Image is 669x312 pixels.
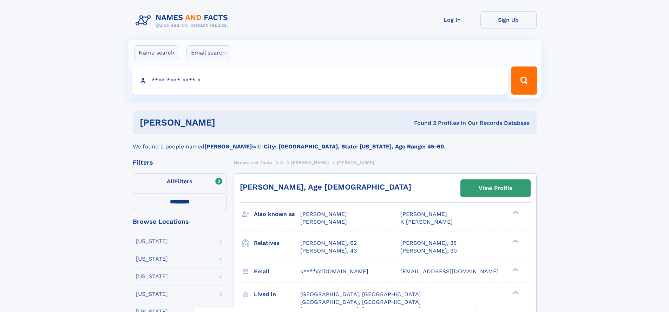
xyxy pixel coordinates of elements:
[511,239,519,243] div: ❯
[291,160,329,165] span: [PERSON_NAME]
[280,160,283,165] span: K
[254,237,300,249] h3: Relatives
[300,291,421,298] span: [GEOGRAPHIC_DATA], [GEOGRAPHIC_DATA]
[133,218,227,225] div: Browse Locations
[264,143,444,150] b: City: [GEOGRAPHIC_DATA], State: [US_STATE], Age Range: 45-60
[240,183,411,191] a: [PERSON_NAME], Age [DEMOGRAPHIC_DATA]
[280,158,283,167] a: K
[136,238,168,244] div: [US_STATE]
[300,239,357,247] a: [PERSON_NAME], 62
[480,11,537,28] a: Sign Up
[400,239,457,247] a: [PERSON_NAME], 35
[400,211,447,217] span: [PERSON_NAME]
[300,218,347,225] span: [PERSON_NAME]
[400,247,457,255] a: [PERSON_NAME], 30
[315,119,530,127] div: Found 2 Profiles In Our Records Database
[479,180,512,196] div: View Profile
[511,210,519,215] div: ❯
[132,66,508,95] input: search input
[133,134,537,151] div: We found 2 people named with .
[134,45,179,60] label: Name search
[461,180,530,197] a: View Profile
[234,158,273,167] a: Names and Facts
[204,143,252,150] b: [PERSON_NAME]
[300,299,421,305] span: [GEOGRAPHIC_DATA], [GEOGRAPHIC_DATA]
[424,11,480,28] a: Log In
[291,158,329,167] a: [PERSON_NAME]
[186,45,230,60] label: Email search
[254,288,300,300] h3: Lived in
[136,256,168,262] div: [US_STATE]
[133,159,227,166] div: Filters
[136,274,168,279] div: [US_STATE]
[254,208,300,220] h3: Also known as
[337,160,374,165] span: [PERSON_NAME]
[140,118,315,127] h1: [PERSON_NAME]
[133,11,234,30] img: Logo Names and Facts
[511,66,537,95] button: Search Button
[511,267,519,272] div: ❯
[300,211,347,217] span: [PERSON_NAME]
[400,218,453,225] span: K [PERSON_NAME]
[254,266,300,278] h3: Email
[167,178,174,185] span: All
[511,290,519,295] div: ❯
[300,247,357,255] a: [PERSON_NAME], 43
[400,268,499,275] span: [EMAIL_ADDRESS][DOMAIN_NAME]
[133,173,227,190] label: Filters
[136,291,168,297] div: [US_STATE]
